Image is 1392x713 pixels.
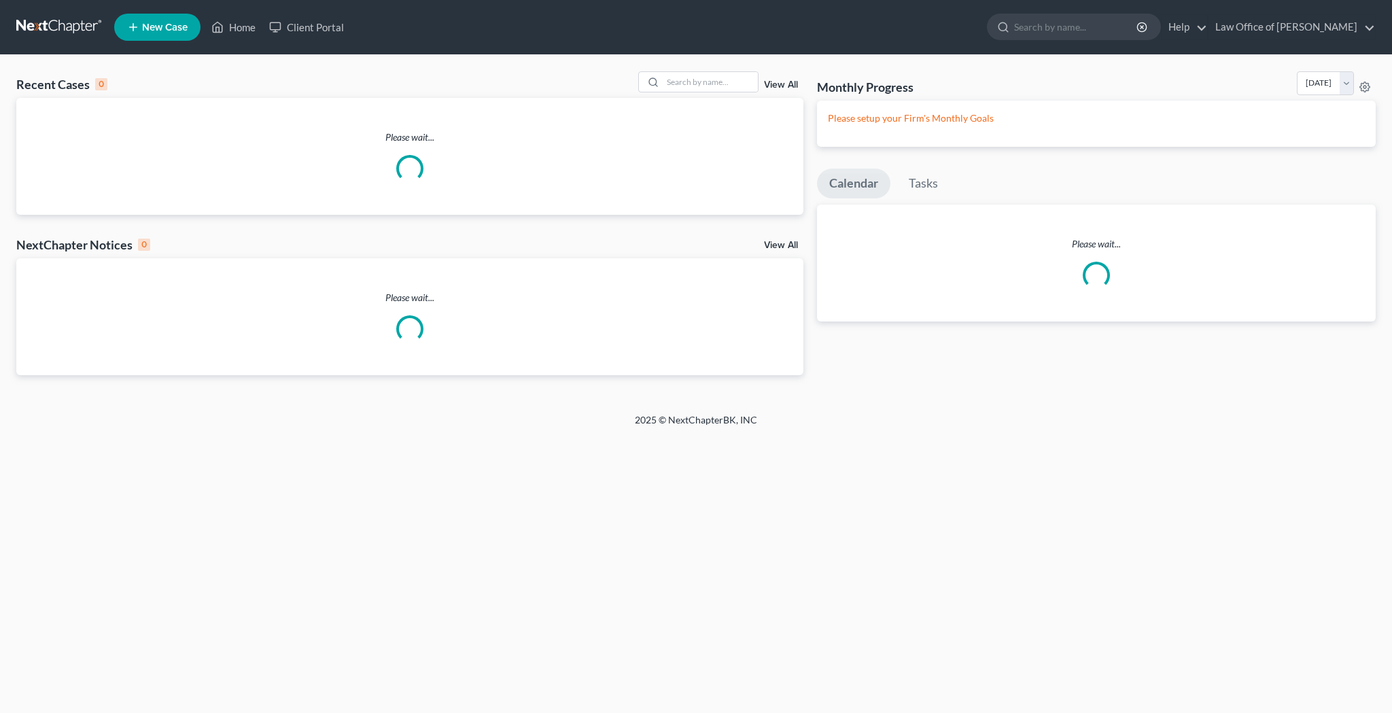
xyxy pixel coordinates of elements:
span: New Case [142,22,188,33]
a: Client Portal [262,15,351,39]
div: 0 [138,239,150,251]
input: Search by name... [663,72,758,92]
p: Please wait... [817,237,1376,251]
a: Law Office of [PERSON_NAME] [1208,15,1375,39]
p: Please setup your Firm's Monthly Goals [828,111,1365,125]
div: NextChapter Notices [16,237,150,253]
h3: Monthly Progress [817,79,913,95]
p: Please wait... [16,131,803,144]
input: Search by name... [1014,14,1138,39]
a: Help [1162,15,1207,39]
a: View All [764,80,798,90]
a: View All [764,241,798,250]
div: Recent Cases [16,76,107,92]
a: Calendar [817,169,890,198]
a: Tasks [897,169,950,198]
div: 2025 © NextChapterBK, INC [309,413,1083,438]
div: 0 [95,78,107,90]
a: Home [205,15,262,39]
p: Please wait... [16,291,803,305]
